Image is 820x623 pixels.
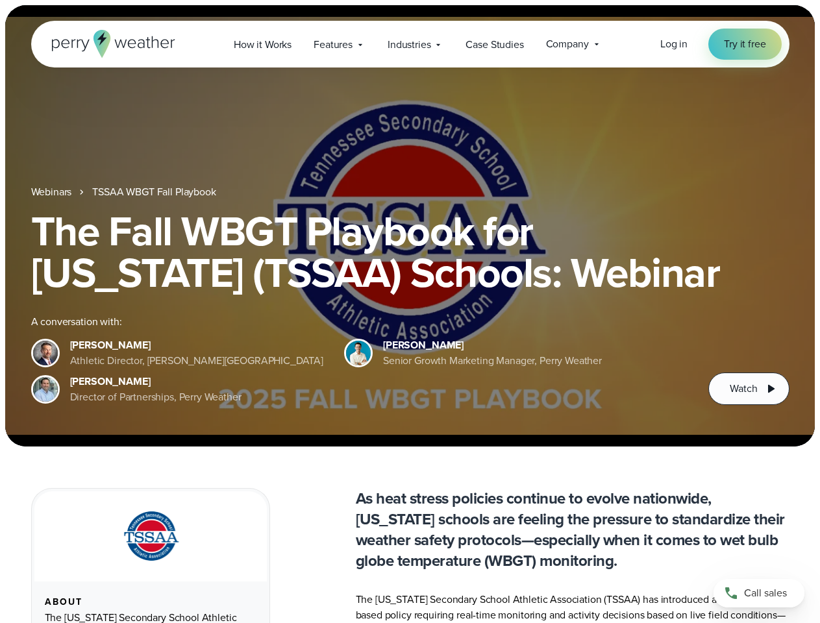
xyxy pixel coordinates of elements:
[45,597,256,607] div: About
[92,184,216,200] a: TSSAA WBGT Fall Playbook
[660,36,688,52] a: Log in
[223,31,303,58] a: How it Works
[70,389,242,405] div: Director of Partnerships, Perry Weather
[744,585,787,601] span: Call sales
[660,36,688,51] span: Log in
[31,184,72,200] a: Webinars
[714,579,804,607] a: Call sales
[346,341,371,365] img: Spencer Patton, Perry Weather
[31,314,688,330] div: A conversation with:
[546,36,589,52] span: Company
[356,488,789,571] p: As heat stress policies continue to evolve nationwide, [US_STATE] schools are feeling the pressur...
[708,29,781,60] a: Try it free
[388,37,430,53] span: Industries
[31,210,789,293] h1: The Fall WBGT Playbook for [US_STATE] (TSSAA) Schools: Webinar
[70,374,242,389] div: [PERSON_NAME]
[107,507,194,566] img: TSSAA-Tennessee-Secondary-School-Athletic-Association.svg
[33,341,58,365] img: Brian Wyatt
[383,353,602,369] div: Senior Growth Marketing Manager, Perry Weather
[70,337,324,353] div: [PERSON_NAME]
[730,381,757,397] span: Watch
[454,31,534,58] a: Case Studies
[31,184,789,200] nav: Breadcrumb
[724,36,765,52] span: Try it free
[466,37,523,53] span: Case Studies
[314,37,353,53] span: Features
[33,377,58,402] img: Jeff Wood
[383,337,602,353] div: [PERSON_NAME]
[708,373,789,405] button: Watch
[70,353,324,369] div: Athletic Director, [PERSON_NAME][GEOGRAPHIC_DATA]
[234,37,292,53] span: How it Works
